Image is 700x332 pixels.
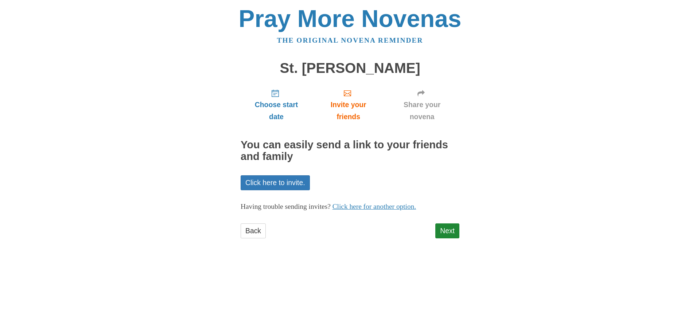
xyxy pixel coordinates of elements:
a: Back [241,223,266,238]
span: Invite your friends [319,99,377,123]
a: Share your novena [385,83,459,126]
a: Next [435,223,459,238]
span: Having trouble sending invites? [241,203,331,210]
a: Pray More Novenas [239,5,462,32]
a: Invite your friends [312,83,385,126]
h1: St. [PERSON_NAME] [241,60,459,76]
a: Choose start date [241,83,312,126]
a: Click here for another option. [332,203,416,210]
a: Click here to invite. [241,175,310,190]
span: Share your novena [392,99,452,123]
h2: You can easily send a link to your friends and family [241,139,459,163]
a: The original novena reminder [277,36,423,44]
span: Choose start date [248,99,305,123]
